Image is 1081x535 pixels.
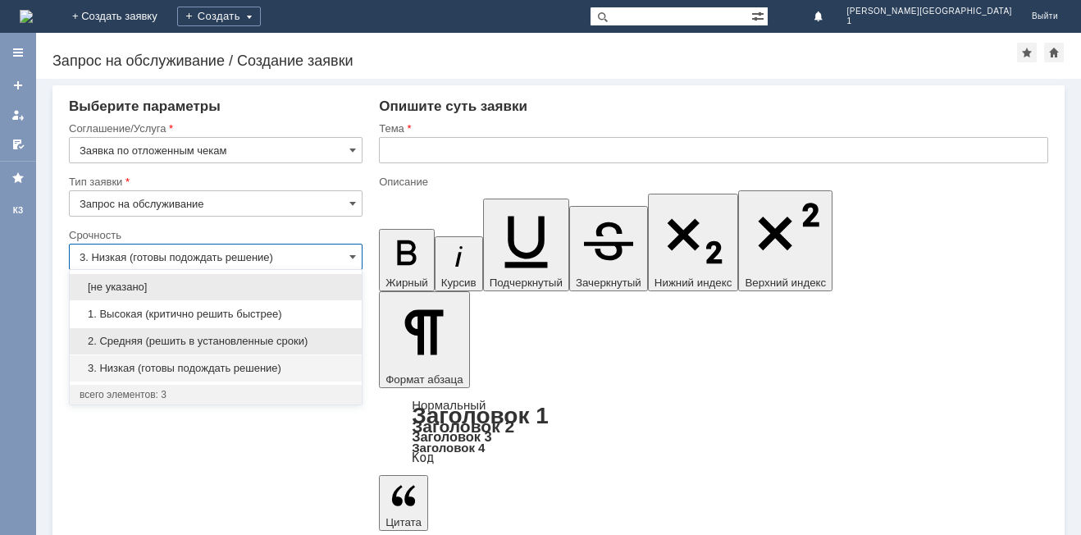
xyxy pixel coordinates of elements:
[1017,43,1037,62] div: Добавить в избранное
[80,362,352,375] span: 3. Низкая (готовы подождать решение)
[385,277,428,289] span: Жирный
[385,516,422,528] span: Цитата
[80,388,352,401] div: всего элементов: 3
[576,277,641,289] span: Зачеркнутый
[490,277,563,289] span: Подчеркнутый
[5,72,31,98] a: Создать заявку
[69,176,359,187] div: Тип заявки
[648,194,739,291] button: Нижний индекс
[379,98,527,114] span: Опишите суть заявки
[379,229,435,291] button: Жирный
[52,53,1017,69] div: Запрос на обслуживание / Создание заявки
[379,400,1048,464] div: Формат абзаца
[80,308,352,321] span: 1. Высокая (критично решить быстрее)
[412,429,491,444] a: Заголовок 3
[738,190,832,291] button: Верхний индекс
[69,123,359,134] div: Соглашение/Услуга
[20,10,33,23] a: Перейти на домашнюю страницу
[847,7,1012,16] span: [PERSON_NAME][GEOGRAPHIC_DATA]
[379,123,1045,134] div: Тема
[379,176,1045,187] div: Описание
[69,230,359,240] div: Срочность
[5,102,31,128] a: Мои заявки
[385,373,463,386] span: Формат абзаца
[80,281,352,294] span: [не указано]
[80,335,352,348] span: 2. Средняя (решить в установленные сроки)
[412,398,486,412] a: Нормальный
[20,10,33,23] img: logo
[412,403,549,428] a: Заголовок 1
[655,277,732,289] span: Нижний индекс
[847,16,1012,26] span: 1
[435,236,483,291] button: Курсив
[751,7,768,23] span: Расширенный поиск
[412,450,434,465] a: Код
[5,204,31,217] div: КЗ
[569,206,648,291] button: Зачеркнутый
[5,131,31,158] a: Мои согласования
[412,441,485,455] a: Заголовок 4
[5,198,31,224] a: КЗ
[412,417,514,436] a: Заголовок 2
[441,277,477,289] span: Курсив
[177,7,261,26] div: Создать
[379,475,428,531] button: Цитата
[379,291,469,388] button: Формат абзаца
[1044,43,1064,62] div: Сделать домашней страницей
[483,199,569,291] button: Подчеркнутый
[745,277,826,289] span: Верхний индекс
[69,98,221,114] span: Выберите параметры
